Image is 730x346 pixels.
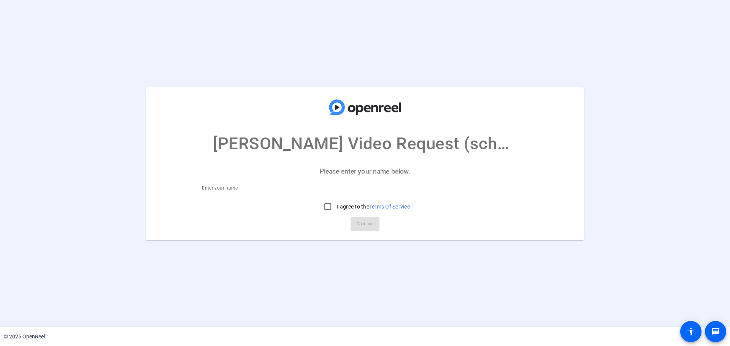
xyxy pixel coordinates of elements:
p: Please enter your name below. [190,162,540,180]
a: Terms Of Service [369,204,410,210]
mat-icon: accessibility [686,327,695,336]
div: © 2025 OpenReel [4,333,45,341]
p: [PERSON_NAME] Video Request (scheduled) [213,131,517,156]
input: Enter your name [202,183,528,193]
img: company-logo [327,95,403,120]
mat-icon: message [711,327,720,336]
label: I agree to the [335,203,410,210]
